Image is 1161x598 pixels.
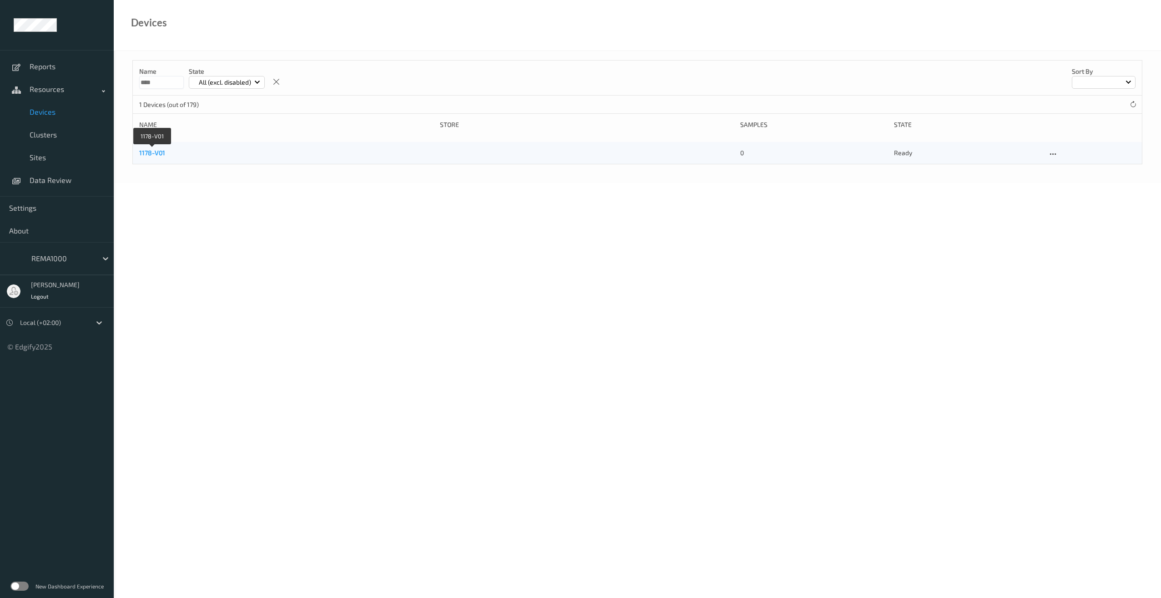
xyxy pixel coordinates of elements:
[196,78,254,87] p: All (excl. disabled)
[139,100,207,109] p: 1 Devices (out of 179)
[139,149,165,157] a: 1178-V01
[189,67,265,76] p: State
[139,67,184,76] p: Name
[139,120,434,129] div: Name
[894,148,1041,157] p: ready
[740,120,887,129] div: Samples
[131,18,167,27] div: Devices
[1072,67,1136,76] p: Sort by
[740,148,887,157] div: 0
[440,120,734,129] div: Store
[894,120,1041,129] div: State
